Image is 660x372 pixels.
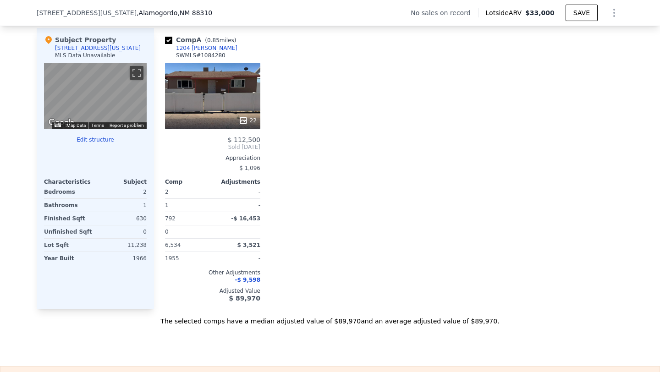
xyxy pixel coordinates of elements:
div: 1 [97,199,147,212]
div: Subject [95,178,147,186]
a: Terms (opens in new tab) [91,123,104,128]
div: Street View [44,63,147,129]
div: The selected comps have a median adjusted value of $89,970 and an average adjusted value of $89,9... [37,309,623,326]
div: 1204 [PERSON_NAME] [176,44,237,52]
button: Show Options [605,4,623,22]
a: 1204 [PERSON_NAME] [165,44,237,52]
div: 0 [97,225,147,238]
span: 2 [165,189,169,195]
div: SWMLS # 1084280 [176,52,225,59]
button: SAVE [566,5,598,21]
span: -$ 9,598 [235,277,260,283]
span: , NM 88310 [177,9,212,16]
div: MLS Data Unavailable [55,52,115,59]
div: Map [44,63,147,129]
div: 1966 [97,252,147,265]
div: Comp [165,178,213,186]
button: Keyboard shortcuts [55,123,61,127]
div: 1 [165,199,211,212]
div: 2 [97,186,147,198]
div: Year Built [44,252,93,265]
div: [STREET_ADDRESS][US_STATE] [55,44,141,52]
a: Report a problem [110,123,144,128]
span: $ 1,096 [239,165,260,171]
span: $ 112,500 [228,136,260,143]
div: Lot Sqft [44,239,93,252]
img: Google [46,117,77,129]
span: [STREET_ADDRESS][US_STATE] [37,8,137,17]
div: Characteristics [44,178,95,186]
span: $33,000 [525,9,555,16]
div: - [214,199,260,212]
div: Adjusted Value [165,287,260,295]
div: Subject Property [44,35,116,44]
button: Toggle fullscreen view [130,66,143,80]
div: 1955 [165,252,211,265]
div: - [214,186,260,198]
div: - [214,252,260,265]
div: Appreciation [165,154,260,162]
span: 6,534 [165,242,181,248]
div: Comp A [165,35,240,44]
div: 11,238 [97,239,147,252]
span: Lotside ARV [486,8,525,17]
button: Edit structure [44,136,147,143]
div: - [214,225,260,238]
div: 630 [97,212,147,225]
span: -$ 16,453 [231,215,260,222]
div: Bedrooms [44,186,93,198]
span: ( miles) [201,37,240,44]
span: 0.85 [207,37,220,44]
div: Adjustments [213,178,260,186]
div: Unfinished Sqft [44,225,93,238]
span: $ 3,521 [237,242,260,248]
span: , Alamogordo [137,8,212,17]
div: Finished Sqft [44,212,93,225]
span: 0 [165,229,169,235]
button: Map Data [66,122,86,129]
span: Sold [DATE] [165,143,260,151]
div: No sales on record [411,8,478,17]
a: Open this area in Google Maps (opens a new window) [46,117,77,129]
div: 22 [239,116,257,125]
div: Bathrooms [44,199,93,212]
span: 792 [165,215,176,222]
div: Other Adjustments [165,269,260,276]
span: $ 89,970 [229,295,260,302]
